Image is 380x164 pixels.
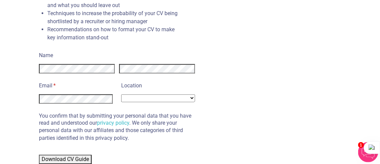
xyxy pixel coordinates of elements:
input: Last [119,64,195,74]
legend: Location [121,80,195,90]
a: privacy policy [97,120,129,126]
li: Recommendations on how to format your CV to make key information stand-out [47,26,180,42]
li: Techniques to increase the probability of your CV being shortlisted by a recruiter or hiring manager [47,9,180,26]
span: 1 [358,142,364,148]
img: Chatbot [358,142,378,162]
input: First [39,64,115,74]
legend: Name [39,50,195,59]
label: Email [39,80,113,90]
span: Download CV Guide [42,156,89,163]
select: Country [121,94,195,102]
p: You confirm that by submitting your personal data that you have read and understood our . We only... [39,112,195,142]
